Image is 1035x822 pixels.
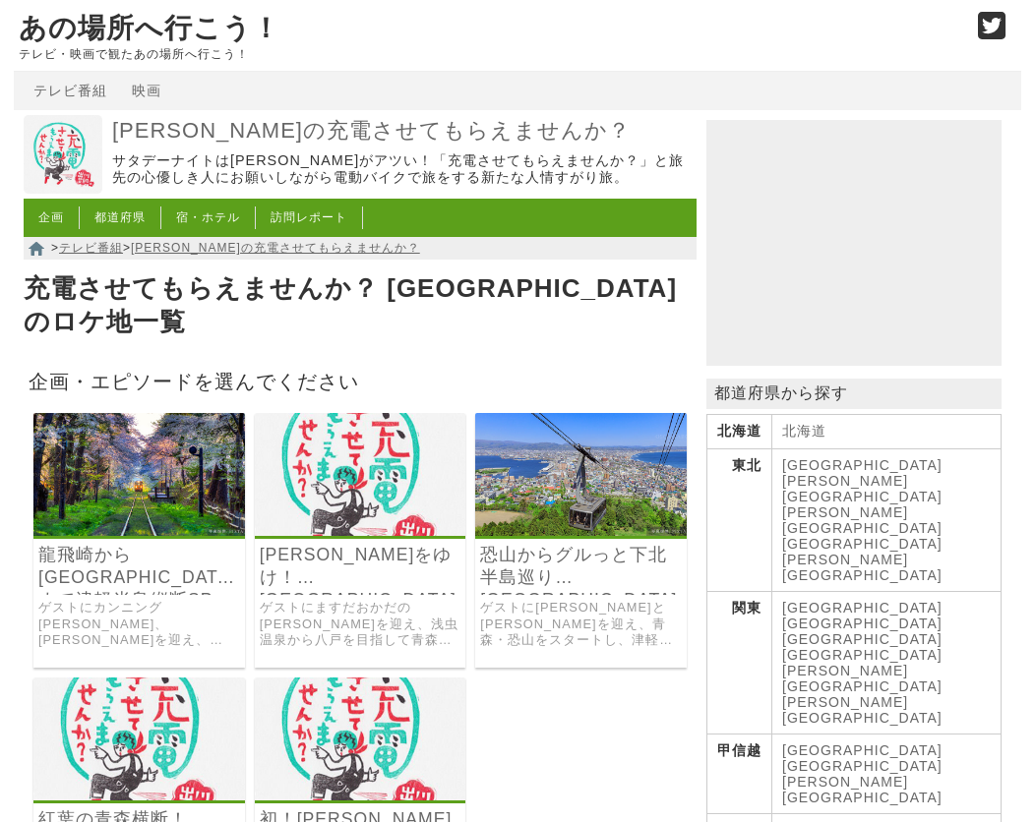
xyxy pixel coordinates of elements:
[255,522,466,539] a: 出川哲朗の充電させてもらえませんか？ 行くぞ絶景の青森！浅虫温泉から”八甲田山”ながめ八戸までドドーんと縦断130キロ！ですがますおか岡田が熱湯温泉でひゃ～ワォッでヤバいよヤバいよSP
[255,787,466,803] a: 出川哲朗の充電させてもらえませんか？ 行くぞ！青森温泉街道110キロ！”ランプの宿”青荷温泉から日本海へ！ゴールは黄金崎”不老ふ死温泉”ですがさらば森田＆具志堅が大暴走！ヤバいよヤバいよSP
[33,83,107,98] a: テレビ番組
[782,536,943,552] a: [GEOGRAPHIC_DATA]
[978,24,1006,40] a: Twitter (@go_thesights)
[782,473,943,504] a: [PERSON_NAME][GEOGRAPHIC_DATA]
[132,83,161,98] a: 映画
[782,631,943,647] a: [GEOGRAPHIC_DATA]
[707,449,772,592] th: 東北
[707,592,772,734] th: 関東
[260,600,461,649] a: ゲストにますだおかだの[PERSON_NAME]を迎え、浅虫温泉から八戸を目指して青森を縦断した旅。
[33,677,245,800] img: 出川哲朗の充電させてもらえませんか？ 紅葉の青森横断！十和田湖から奥入瀬渓流を抜けて絶景海岸へ！ですがシーズンでホテルが満室⁉陣内友則＆鈴木亜美が大ピンチでヤバいよヤバいよSP
[24,364,697,398] h2: 企画・エピソードを選んでください
[706,379,1002,409] p: 都道府県から探す
[24,237,697,260] nav: > >
[782,647,943,663] a: [GEOGRAPHIC_DATA]
[33,413,245,536] img: 出川哲朗の充電させてもらえませんか？ “龍飛崎”から“八甲田山”まで津軽半島縦断175キロ！ですが“旬”を逃して竹山もあさこもプンプンでヤバいよヤバいよSP
[475,522,687,539] a: 出川哲朗の充電させてもらえませんか？ 行くぞ津軽海峡！青森“恐山”からグルッと下北半島巡り北海道“函館山”120キロ！ですがゲゲっ50℃！？温泉が激アツすぎてヤバいよヤバいよSP
[480,600,682,649] a: ゲストに[PERSON_NAME]と[PERSON_NAME]を迎え、青森・恐山をスタートし、津軽海峡を渡ってゴールの函館山を目指す旅。
[255,677,466,800] img: 出川哲朗の充電させてもらえませんか？ 行くぞ！青森温泉街道110キロ！”ランプの宿”青荷温泉から日本海へ！ゴールは黄金崎”不老ふ死温泉”ですがさらば森田＆具志堅が大暴走！ヤバいよヤバいよSP
[707,415,772,449] th: 北海道
[782,758,943,774] a: [GEOGRAPHIC_DATA]
[24,180,102,197] a: 出川哲朗の充電させてもらえませんか？
[38,210,64,224] a: 企画
[33,787,245,803] a: 出川哲朗の充電させてもらえませんか？ 紅葉の青森横断！十和田湖から奥入瀬渓流を抜けて絶景海岸へ！ですがシーズンでホテルが満室⁉陣内友則＆鈴木亜美が大ピンチでヤバいよヤバいよSP
[782,423,826,439] a: 北海道
[475,413,687,536] img: 出川哲朗の充電させてもらえませんか？ 行くぞ津軽海峡！青森“恐山”からグルッと下北半島巡り北海道“函館山”120キロ！ですがゲゲっ50℃！？温泉が激アツすぎてヤバいよヤバいよSP
[271,210,347,224] a: 訪問レポート
[94,210,146,224] a: 都道府県
[131,241,420,255] a: [PERSON_NAME]の充電させてもらえませんか？
[38,600,240,649] a: ゲストにカンニング[PERSON_NAME]、[PERSON_NAME]を迎え、[GEOGRAPHIC_DATA]の[GEOGRAPHIC_DATA]から[GEOGRAPHIC_DATA]まで[...
[707,734,772,814] th: 甲信越
[255,413,466,536] img: 出川哲朗の充電させてもらえませんか？ 行くぞ絶景の青森！浅虫温泉から”八甲田山”ながめ八戸までドドーんと縦断130キロ！ですがますおか岡田が熱湯温泉でひゃ～ワォッでヤバいよヤバいよSP
[33,522,245,539] a: 出川哲朗の充電させてもらえませんか？ “龍飛崎”から“八甲田山”まで津軽半島縦断175キロ！ですが“旬”を逃して竹山もあさこもプンプンでヤバいよヤバいよSP
[782,616,943,631] a: [GEOGRAPHIC_DATA]
[24,115,102,194] img: 出川哲朗の充電させてもらえませんか？
[706,120,1002,366] iframe: Advertisement
[782,694,908,710] a: [PERSON_NAME]
[24,267,697,344] h1: 充電させてもらえませんか？ [GEOGRAPHIC_DATA]のロケ地一覧
[176,210,240,224] a: 宿・ホテル
[782,457,943,473] a: [GEOGRAPHIC_DATA]
[782,710,943,726] a: [GEOGRAPHIC_DATA]
[112,117,692,146] a: [PERSON_NAME]の充電させてもらえませんか？
[782,552,943,583] a: [PERSON_NAME][GEOGRAPHIC_DATA]
[782,600,943,616] a: [GEOGRAPHIC_DATA]
[19,47,957,61] p: テレビ・映画で観たあの場所へ行こう！
[480,544,682,589] a: 恐山からグルっと下北半島巡り[GEOGRAPHIC_DATA]
[782,774,943,805] a: [PERSON_NAME][GEOGRAPHIC_DATA]
[782,742,943,758] a: [GEOGRAPHIC_DATA]
[782,663,943,694] a: [PERSON_NAME][GEOGRAPHIC_DATA]
[260,544,461,589] a: [PERSON_NAME]をゆけ！[GEOGRAPHIC_DATA]から[GEOGRAPHIC_DATA]眺め[GEOGRAPHIC_DATA]
[19,13,280,43] a: あの場所へ行こう！
[782,504,943,536] a: [PERSON_NAME][GEOGRAPHIC_DATA]
[38,544,240,589] a: 龍飛崎から[GEOGRAPHIC_DATA]まで津軽半島縦断SP
[112,152,692,187] p: サタデーナイトは[PERSON_NAME]がアツい！「充電させてもらえませんか？」と旅先の心優しき人にお願いしながら電動バイクで旅をする新たな人情すがり旅。
[59,241,123,255] a: テレビ番組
